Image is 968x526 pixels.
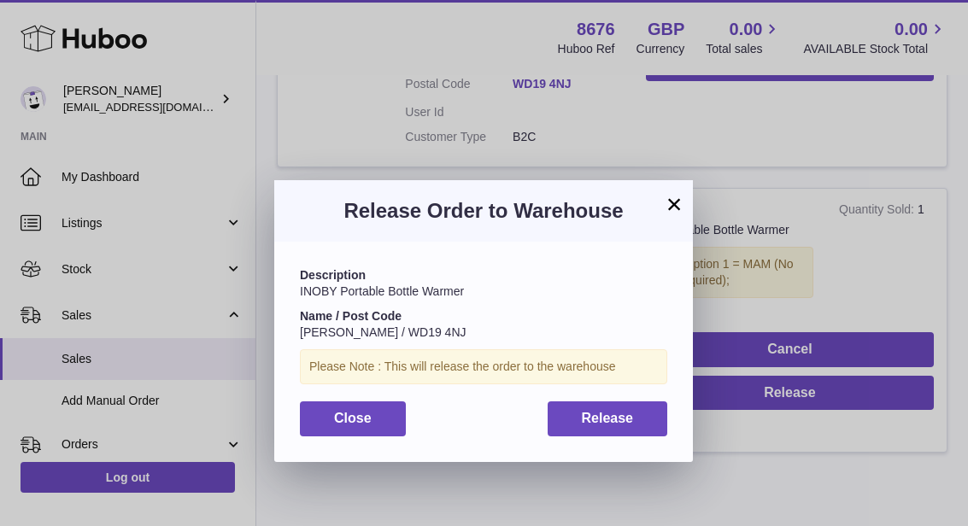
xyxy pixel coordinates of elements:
span: Close [334,411,372,425]
strong: Description [300,268,366,282]
span: [PERSON_NAME] / WD19 4NJ [300,325,466,339]
button: × [664,194,684,214]
button: Release [548,401,668,436]
div: Please Note : This will release the order to the warehouse [300,349,667,384]
span: Release [582,411,634,425]
button: Close [300,401,406,436]
span: INOBY Portable Bottle Warmer [300,284,464,298]
h3: Release Order to Warehouse [300,197,667,225]
strong: Name / Post Code [300,309,402,323]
